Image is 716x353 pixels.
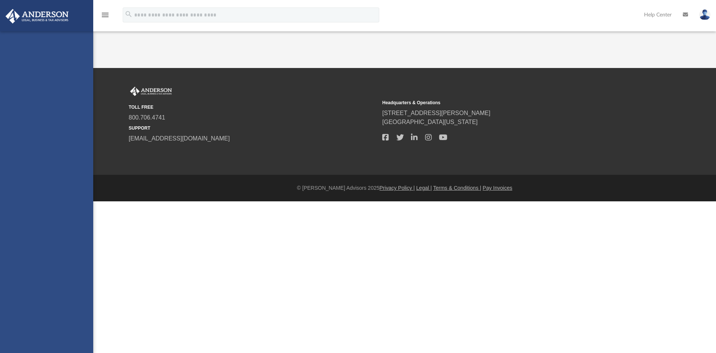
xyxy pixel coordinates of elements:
a: [EMAIL_ADDRESS][DOMAIN_NAME] [129,135,230,142]
small: Headquarters & Operations [382,99,631,106]
a: menu [101,14,110,19]
a: Terms & Conditions | [433,185,481,191]
a: Privacy Policy | [380,185,415,191]
small: TOLL FREE [129,104,377,111]
img: Anderson Advisors Platinum Portal [129,87,173,96]
img: User Pic [699,9,710,20]
a: Pay Invoices [483,185,512,191]
img: Anderson Advisors Platinum Portal [3,9,71,24]
a: 800.706.4741 [129,114,165,121]
small: SUPPORT [129,125,377,131]
a: Legal | [416,185,432,191]
i: menu [101,10,110,19]
div: © [PERSON_NAME] Advisors 2025 [93,184,716,192]
a: [STREET_ADDRESS][PERSON_NAME] [382,110,490,116]
i: search [125,10,133,18]
a: [GEOGRAPHIC_DATA][US_STATE] [382,119,478,125]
